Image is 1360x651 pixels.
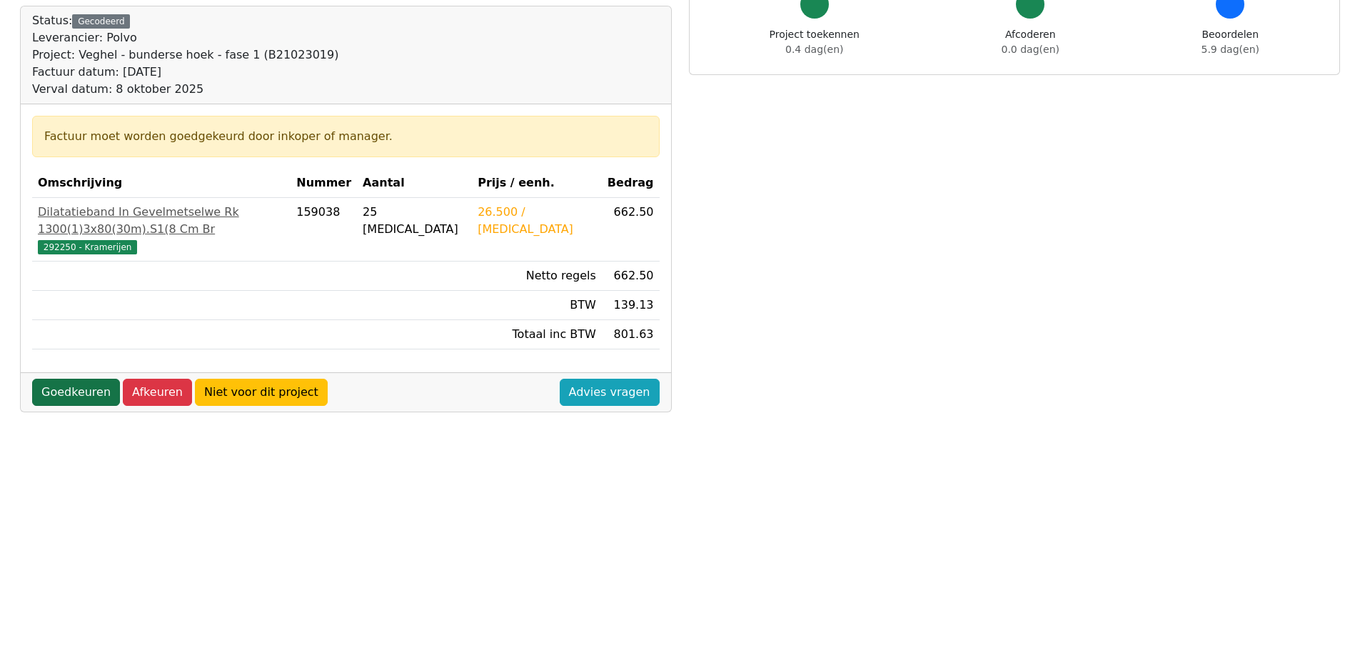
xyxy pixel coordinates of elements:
[472,291,602,320] td: BTW
[38,204,285,255] a: Dilatatieband In Gevelmetselwe Rk 1300(1)3x80(30m).S1(8 Cm Br292250 - Kramerijen
[478,204,596,238] div: 26.500 / [MEDICAL_DATA]
[363,204,466,238] div: 25 [MEDICAL_DATA]
[32,379,120,406] a: Goedkeuren
[602,262,660,291] td: 662.50
[32,81,338,98] div: Verval datum: 8 oktober 2025
[38,240,137,254] span: 292250 - Kramerijen
[1202,27,1259,57] div: Beoordelen
[602,320,660,349] td: 801.63
[291,169,357,198] th: Nummer
[785,44,843,55] span: 0.4 dag(en)
[602,291,660,320] td: 139.13
[32,29,338,46] div: Leverancier: Polvo
[32,12,338,98] div: Status:
[1002,44,1059,55] span: 0.0 dag(en)
[602,169,660,198] th: Bedrag
[770,27,860,57] div: Project toekennen
[560,379,660,406] a: Advies vragen
[32,64,338,81] div: Factuur datum: [DATE]
[32,46,338,64] div: Project: Veghel - bunderse hoek - fase 1 (B21023019)
[195,379,328,406] a: Niet voor dit project
[472,320,602,349] td: Totaal inc BTW
[72,14,130,29] div: Gecodeerd
[123,379,192,406] a: Afkeuren
[44,128,648,145] div: Factuur moet worden goedgekeurd door inkoper of manager.
[1202,44,1259,55] span: 5.9 dag(en)
[1002,27,1059,57] div: Afcoderen
[38,204,285,238] div: Dilatatieband In Gevelmetselwe Rk 1300(1)3x80(30m).S1(8 Cm Br
[32,169,291,198] th: Omschrijving
[472,262,602,291] td: Netto regels
[602,198,660,262] td: 662.50
[291,198,357,262] td: 159038
[357,169,472,198] th: Aantal
[472,169,602,198] th: Prijs / eenh.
